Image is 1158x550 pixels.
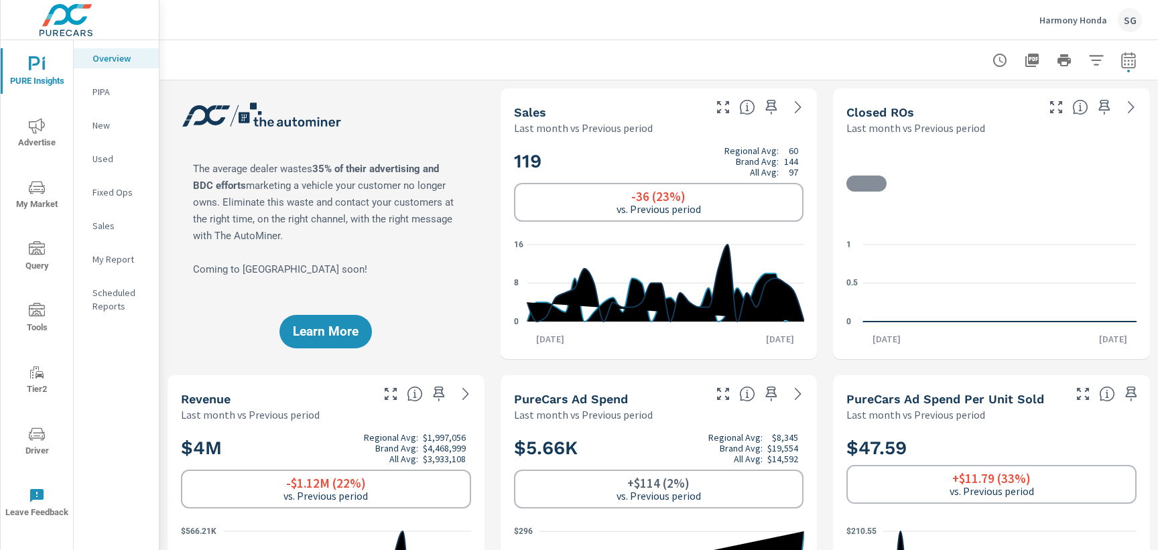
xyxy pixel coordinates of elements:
span: Total cost of media for all PureCars channels for the selected dealership group over the selected... [739,386,755,402]
div: Overview [74,48,159,68]
text: $210.55 [846,527,877,536]
div: New [74,115,159,135]
p: vs. Previous period [617,490,701,502]
span: Tier2 [5,364,69,397]
p: New [92,119,148,132]
p: Regional Avg: [708,432,763,443]
a: See more details in report [787,96,809,118]
span: My Market [5,180,69,212]
p: 144 [784,156,798,167]
h5: PureCars Ad Spend [514,392,628,406]
p: Last month vs Previous period [514,120,653,136]
p: All Avg: [734,454,763,464]
p: Overview [92,52,148,65]
text: $296 [514,527,533,536]
span: Save this to your personalized report [428,383,450,405]
button: Apply Filters [1083,47,1110,74]
span: Save this to your personalized report [761,96,782,118]
p: vs. Previous period [617,203,701,215]
p: [DATE] [863,332,910,346]
button: Make Fullscreen [380,383,401,405]
div: Used [74,149,159,169]
span: Average cost of advertising per each vehicle sold at the dealer over the selected date range. The... [1099,386,1115,402]
div: My Report [74,249,159,269]
p: [DATE] [757,332,803,346]
p: 60 [789,145,798,156]
button: Make Fullscreen [712,96,734,118]
p: Last month vs Previous period [181,407,320,423]
span: Learn More [293,326,359,338]
h5: Revenue [181,392,231,406]
text: 1 [846,240,851,249]
p: Used [92,152,148,165]
h6: +$11.79 (33%) [952,472,1031,485]
span: Advertise [5,118,69,151]
p: Scheduled Reports [92,286,148,313]
p: $4,468,999 [423,443,466,454]
button: Make Fullscreen [1045,96,1067,118]
p: vs. Previous period [950,485,1034,497]
span: Query [5,241,69,274]
a: See more details in report [787,383,809,405]
text: 0.5 [846,279,858,288]
h5: PureCars Ad Spend Per Unit Sold [846,392,1044,406]
p: Regional Avg: [364,432,418,443]
button: Make Fullscreen [712,383,734,405]
span: Tools [5,303,69,336]
p: My Report [92,253,148,266]
span: PURE Insights [5,56,69,89]
p: $3,933,108 [423,454,466,464]
p: Last month vs Previous period [514,407,653,423]
h6: +$114 (2%) [627,476,690,490]
p: Brand Avg: [375,443,418,454]
p: $8,345 [772,432,798,443]
span: Save this to your personalized report [1120,383,1142,405]
h5: Sales [514,105,546,119]
div: nav menu [1,40,73,533]
p: Regional Avg: [724,145,779,156]
span: Total sales revenue over the selected date range. [Source: This data is sourced from the dealer’s... [407,386,423,402]
p: All Avg: [750,167,779,178]
p: [DATE] [1090,332,1137,346]
p: Brand Avg: [736,156,779,167]
span: Leave Feedback [5,488,69,521]
p: Harmony Honda [1039,14,1107,26]
p: $19,554 [767,443,798,454]
div: Scheduled Reports [74,283,159,316]
h2: $5.66K [514,432,804,464]
span: Number of vehicles sold by the dealership over the selected date range. [Source: This data is sou... [739,99,755,115]
div: Sales [74,216,159,236]
span: Save this to your personalized report [761,383,782,405]
p: All Avg: [389,454,418,464]
button: "Export Report to PDF" [1019,47,1045,74]
p: [DATE] [527,332,574,346]
p: Fixed Ops [92,186,148,199]
p: Brand Avg: [720,443,763,454]
div: PIPA [74,82,159,102]
h2: 119 [514,145,804,178]
h6: -36 (23%) [631,190,686,203]
text: 0 [846,317,851,326]
span: Driver [5,426,69,459]
p: 97 [789,167,798,178]
p: vs. Previous period [283,490,368,502]
text: 16 [514,240,523,249]
h2: $47.59 [846,436,1137,460]
text: 0 [514,317,519,326]
p: $1,997,056 [423,432,466,443]
div: Fixed Ops [74,182,159,202]
h6: -$1.12M (22%) [286,476,366,490]
div: SG [1118,8,1142,32]
a: See more details in report [455,383,476,405]
p: $14,592 [767,454,798,464]
span: Number of Repair Orders Closed by the selected dealership group over the selected time range. [So... [1072,99,1088,115]
p: Last month vs Previous period [846,120,985,136]
span: Save this to your personalized report [1094,96,1115,118]
button: Learn More [279,315,372,348]
p: Last month vs Previous period [846,407,985,423]
button: Print Report [1051,47,1078,74]
text: 8 [514,279,519,288]
a: See more details in report [1120,96,1142,118]
button: Select Date Range [1115,47,1142,74]
p: PIPA [92,85,148,98]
